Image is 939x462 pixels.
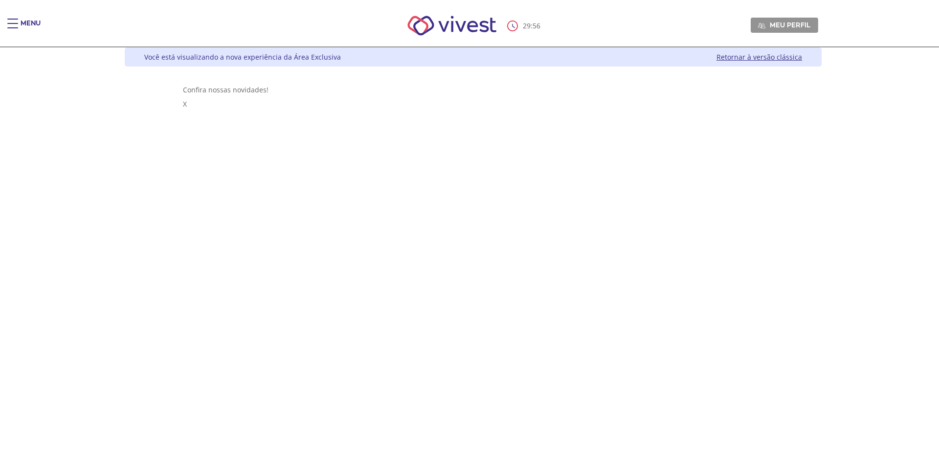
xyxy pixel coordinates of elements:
span: 56 [533,21,540,30]
div: Você está visualizando a nova experiência da Área Exclusiva [144,52,341,62]
span: 29 [523,21,531,30]
a: Retornar à versão clássica [716,52,802,62]
div: Menu [21,19,41,38]
div: Confira nossas novidades! [183,85,764,94]
div: : [507,21,542,31]
span: X [183,99,187,109]
span: Meu perfil [770,21,810,29]
a: Meu perfil [751,18,818,32]
div: Vivest [117,47,822,462]
img: Vivest [397,5,508,46]
img: Meu perfil [758,22,765,29]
